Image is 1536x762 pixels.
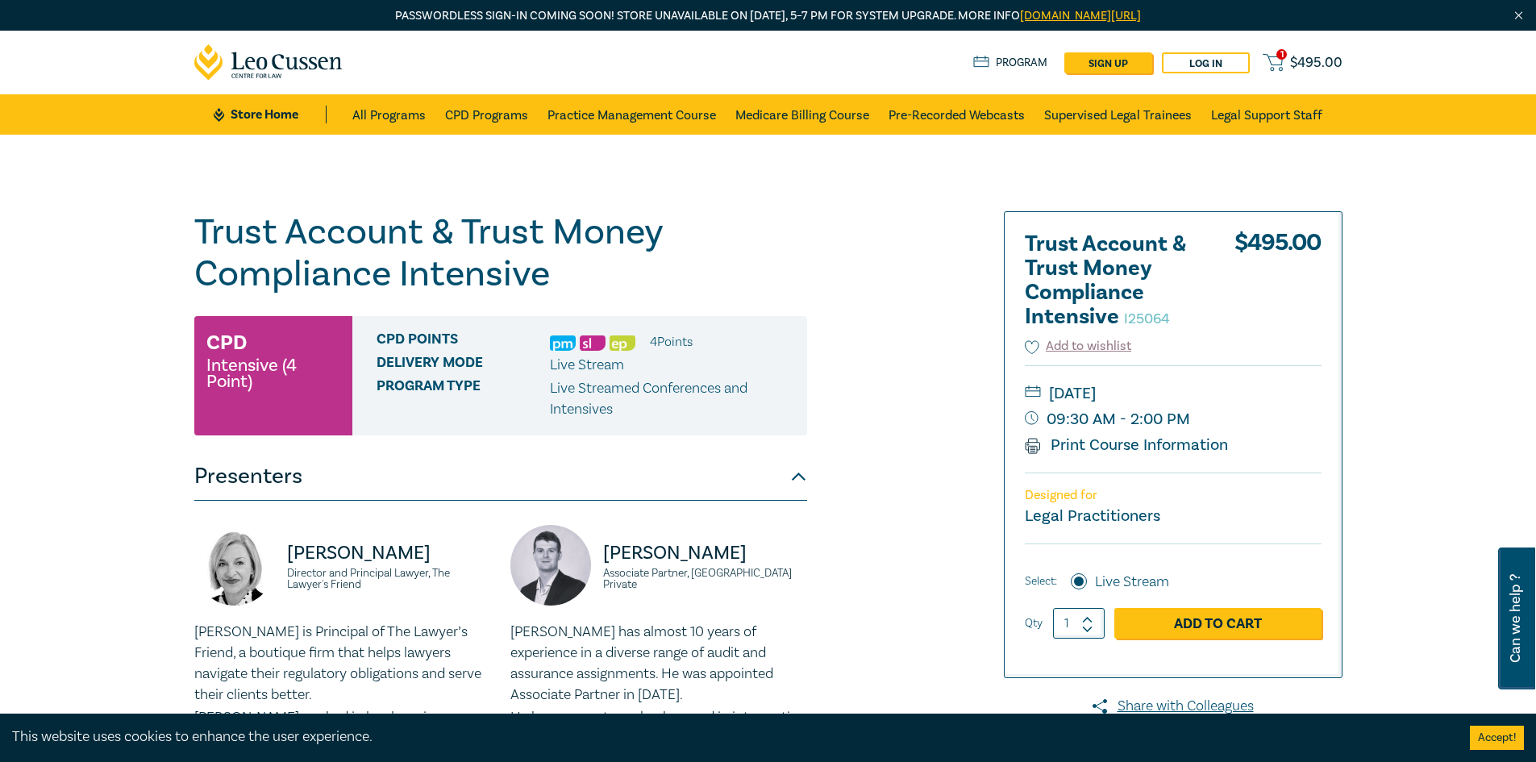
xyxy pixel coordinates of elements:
small: Intensive (4 Point) [206,357,340,389]
a: Add to Cart [1114,608,1322,639]
li: 4 Point s [650,331,693,352]
h1: Trust Account & Trust Money Compliance Intensive [194,211,807,295]
small: 09:30 AM - 2:00 PM [1025,406,1322,432]
a: Practice Management Course [547,94,716,135]
a: Pre-Recorded Webcasts [889,94,1025,135]
small: Director and Principal Lawyer, The Lawyer's Friend [287,568,491,590]
label: Qty [1025,614,1043,632]
p: [PERSON_NAME] worked in legal services re [194,707,491,728]
div: This website uses cookies to enhance the user experience. [12,727,1446,747]
p: [PERSON_NAME] [287,540,491,566]
img: Ethics & Professional Responsibility [610,335,635,351]
img: Practice Management & Business Skills [550,335,576,351]
p: Designed for [1025,488,1322,503]
h3: CPD [206,328,247,357]
a: Supervised Legal Trainees [1044,94,1192,135]
small: Legal Practitioners [1025,506,1160,527]
a: Share with Colleagues [1004,696,1342,717]
a: sign up [1064,52,1152,73]
a: All Programs [352,94,426,135]
img: Substantive Law [580,335,606,351]
span: $ 495.00 [1290,54,1342,72]
span: 1 [1276,49,1287,60]
p: He has a very strong background in interpreting [510,707,807,728]
small: Associate Partner, [GEOGRAPHIC_DATA] Private [603,568,807,590]
label: Live Stream [1095,572,1169,593]
span: Can we help ? [1508,557,1523,680]
a: Log in [1162,52,1250,73]
span: Program type [377,378,550,420]
a: Legal Support Staff [1211,94,1322,135]
input: 1 [1053,608,1105,639]
a: CPD Programs [445,94,528,135]
button: Accept cookies [1470,726,1524,750]
p: [PERSON_NAME] [603,540,807,566]
span: Select: [1025,573,1057,590]
a: Store Home [214,106,326,123]
small: [DATE] [1025,381,1322,406]
span: Delivery Mode [377,355,550,376]
a: [DOMAIN_NAME][URL] [1020,8,1141,23]
a: Medicare Billing Course [735,94,869,135]
h2: Trust Account & Trust Money Compliance Intensive [1025,232,1202,329]
div: $ 495.00 [1234,232,1322,337]
span: CPD Points [377,331,550,352]
img: https://s3.ap-southeast-2.amazonaws.com/leo-cussen-store-production-content/Contacts/Alex%20Young... [510,525,591,606]
p: [PERSON_NAME] is Principal of The Lawyer’s Friend, a boutique firm that helps lawyers navigate th... [194,622,491,706]
button: Presenters [194,452,807,501]
a: Program [973,54,1048,72]
span: Live Stream [550,356,624,374]
p: Live Streamed Conferences and Intensives [550,378,795,420]
p: Passwordless sign-in coming soon! Store unavailable on [DATE], 5–7 PM for system upgrade. More info [194,7,1342,25]
p: [PERSON_NAME] has almost 10 years of experience in a diverse range of audit and assurance assignm... [510,622,807,706]
img: Close [1512,9,1526,23]
a: Print Course Information [1025,435,1229,456]
button: Add to wishlist [1025,337,1132,356]
small: I25064 [1124,310,1170,328]
img: https://s3.ap-southeast-2.amazonaws.com/leo-cussen-store-production-content/Contacts/Jennie%20Pak... [194,525,275,606]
